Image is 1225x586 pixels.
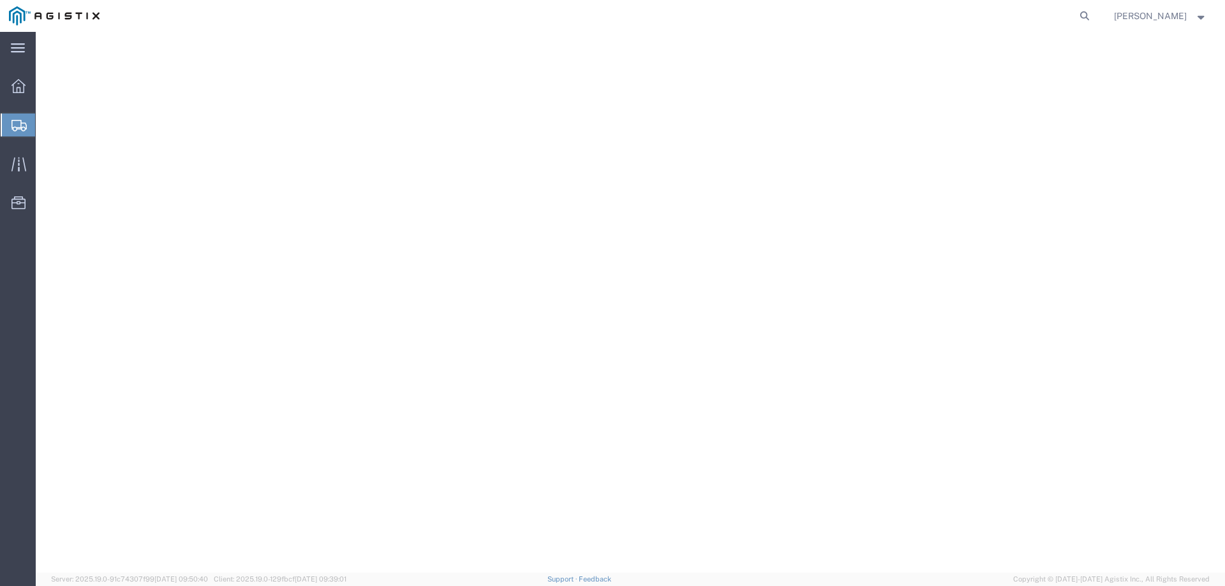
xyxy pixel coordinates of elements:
iframe: FS Legacy Container [36,32,1225,573]
a: Support [547,575,579,583]
span: [DATE] 09:50:40 [154,575,208,583]
span: Jesse Jordan [1114,9,1187,23]
span: Copyright © [DATE]-[DATE] Agistix Inc., All Rights Reserved [1013,574,1210,585]
span: [DATE] 09:39:01 [295,575,346,583]
a: Feedback [579,575,611,583]
span: Client: 2025.19.0-129fbcf [214,575,346,583]
span: Server: 2025.19.0-91c74307f99 [51,575,208,583]
button: [PERSON_NAME] [1113,8,1208,24]
img: logo [9,6,100,26]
